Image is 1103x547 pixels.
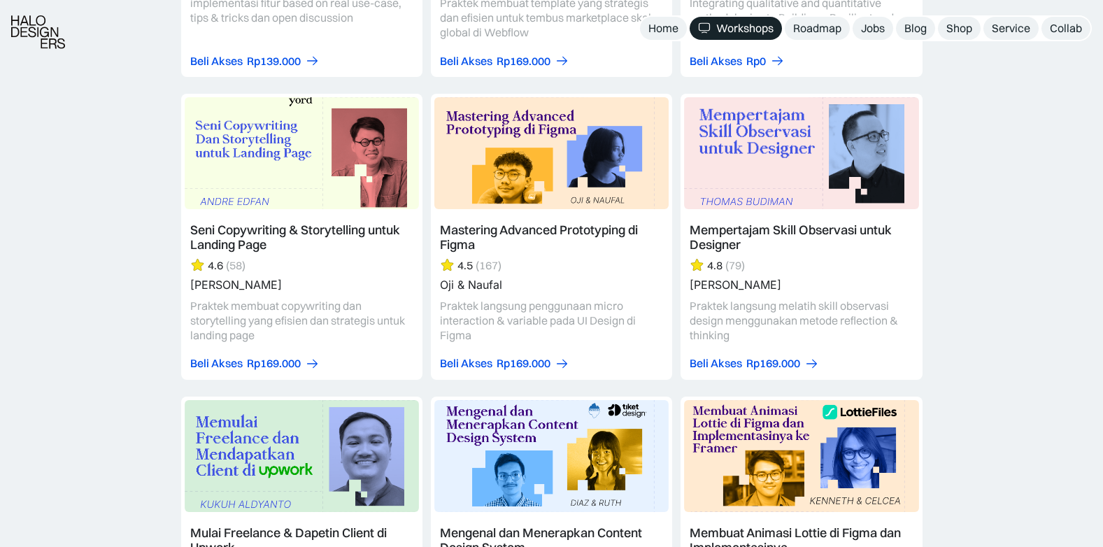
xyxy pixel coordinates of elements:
[793,21,841,36] div: Roadmap
[440,54,569,69] a: Beli AksesRp169.000
[497,356,550,371] div: Rp169.000
[746,356,800,371] div: Rp169.000
[440,356,492,371] div: Beli Akses
[938,17,981,40] a: Shop
[247,356,301,371] div: Rp169.000
[1041,17,1090,40] a: Collab
[716,21,774,36] div: Workshops
[946,21,972,36] div: Shop
[190,356,243,371] div: Beli Akses
[190,54,320,69] a: Beli AksesRp139.000
[640,17,687,40] a: Home
[853,17,893,40] a: Jobs
[497,54,550,69] div: Rp169.000
[992,21,1030,36] div: Service
[440,356,569,371] a: Beli AksesRp169.000
[690,356,819,371] a: Beli AksesRp169.000
[440,54,492,69] div: Beli Akses
[785,17,850,40] a: Roadmap
[904,21,927,36] div: Blog
[690,54,742,69] div: Beli Akses
[247,54,301,69] div: Rp139.000
[983,17,1039,40] a: Service
[690,54,785,69] a: Beli AksesRp0
[690,356,742,371] div: Beli Akses
[190,54,243,69] div: Beli Akses
[861,21,885,36] div: Jobs
[648,21,678,36] div: Home
[1050,21,1082,36] div: Collab
[896,17,935,40] a: Blog
[746,54,766,69] div: Rp0
[190,356,320,371] a: Beli AksesRp169.000
[690,17,782,40] a: Workshops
